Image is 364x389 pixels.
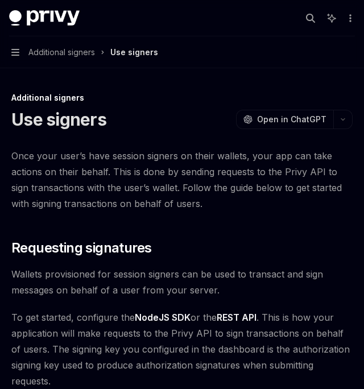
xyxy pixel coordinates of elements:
[236,110,333,129] button: Open in ChatGPT
[11,309,353,389] span: To get started, configure the or the . This is how your application will make requests to the Pri...
[11,266,353,298] span: Wallets provisioned for session signers can be used to transact and sign messages on behalf of a ...
[28,45,95,59] span: Additional signers
[11,239,151,257] span: Requesting signatures
[344,10,355,26] button: More actions
[217,312,257,324] a: REST API
[257,114,326,125] span: Open in ChatGPT
[9,10,80,26] img: dark logo
[135,312,191,324] a: NodeJS SDK
[11,148,353,212] span: Once your user’s have session signers on their wallets, your app can take actions on their behalf...
[11,109,106,130] h1: Use signers
[11,92,353,104] div: Additional signers
[110,45,158,59] div: Use signers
